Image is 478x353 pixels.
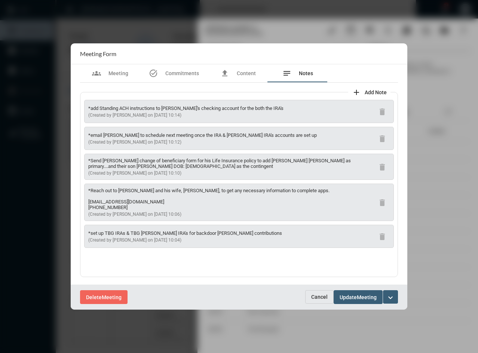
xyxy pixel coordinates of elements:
span: (Created by [PERSON_NAME] on [DATE] 10:04) [88,237,181,243]
span: Delete [86,294,102,300]
span: (Created by [PERSON_NAME] on [DATE] 10:06) [88,212,181,217]
mat-icon: expand_more [386,293,395,302]
span: (Created by [PERSON_NAME] on [DATE] 10:12) [88,139,181,145]
button: DeleteMeeting [80,290,128,304]
button: UpdateMeeting [334,290,383,304]
mat-icon: delete [378,198,387,207]
button: add note [348,85,390,99]
mat-icon: delete [378,134,387,143]
span: (Created by [PERSON_NAME] on [DATE] 10:14) [88,113,181,118]
mat-icon: add [352,88,361,97]
span: Notes [299,70,313,76]
mat-icon: delete [378,107,387,116]
h2: Meeting Form [80,50,116,57]
span: Meeting [102,294,122,300]
span: Add Note [365,89,387,95]
button: Cancel [305,290,334,304]
mat-icon: groups [92,69,101,78]
mat-icon: file_upload [220,69,229,78]
span: Meeting [357,294,377,300]
p: *email [PERSON_NAME] to schedule next meeting once the IRA & [PERSON_NAME] IRA's accounts are set up [88,132,317,138]
span: Commitments [165,70,199,76]
span: Update [340,294,357,300]
span: Content [237,70,256,76]
mat-icon: delete [378,163,387,172]
button: delete note [375,159,390,174]
span: Meeting [108,70,128,76]
mat-icon: delete [378,232,387,241]
button: delete note [375,104,390,119]
button: delete note [375,131,390,146]
mat-icon: notes [282,69,291,78]
mat-icon: task_alt [149,69,158,78]
p: *Reach out to [PERSON_NAME] and his wife, [PERSON_NAME], to get any necessary information to comp... [88,188,330,210]
p: *add Standing ACH instructions to [PERSON_NAME]'s checking account for the both the IRA's [88,105,284,111]
p: *set up TBG IRAs & TBG [PERSON_NAME] IRA's for backdoor [PERSON_NAME] contributions [88,230,282,236]
p: *Send [PERSON_NAME] change of beneficiary form for his Life Insurance policy to add [PERSON_NAME]... [88,158,375,169]
button: delete note [375,229,390,244]
span: Cancel [311,294,328,300]
button: delete note [375,195,390,210]
span: (Created by [PERSON_NAME] on [DATE] 10:10) [88,171,181,176]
